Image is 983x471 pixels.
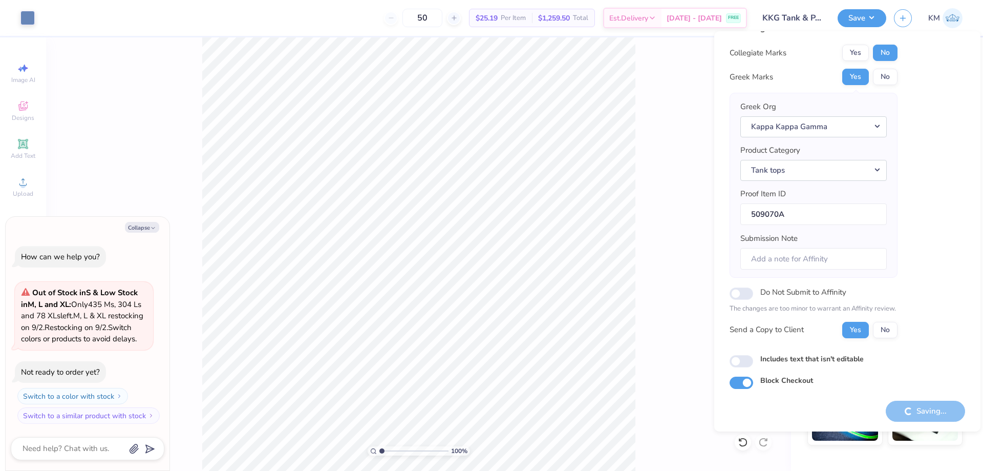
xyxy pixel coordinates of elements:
a: KM [928,8,963,28]
button: Save [838,9,886,27]
span: Per Item [501,13,526,24]
label: Do Not Submit to Affinity [760,285,846,299]
strong: & Low Stock in M, L and XL : [21,288,138,310]
span: 100 % [451,446,467,456]
img: Switch to a similar product with stock [148,413,154,419]
span: Only 435 Ms, 304 Ls and 78 XLs left. M, L & XL restocking on 9/2. Restocking on 9/2. Switch color... [21,288,143,344]
button: Switch to a color with stock [17,388,128,404]
span: $25.19 [476,13,498,24]
span: Designs [12,114,34,122]
label: Proof Item ID [740,188,786,200]
button: Tank tops [740,160,887,181]
button: Yes [842,69,869,85]
span: Est. Delivery [609,13,648,24]
span: [DATE] - [DATE] [667,13,722,24]
button: Yes [842,322,869,338]
label: Greek Org [740,101,776,113]
div: Greek Marks [730,71,773,83]
span: Image AI [11,76,35,84]
button: No [873,322,897,338]
button: Switch to a similar product with stock [17,407,160,424]
input: Add a note for Affinity [740,248,887,270]
span: Upload [13,190,33,198]
img: Switch to a color with stock [116,393,122,399]
span: Total [573,13,588,24]
div: Not ready to order yet? [21,367,100,377]
p: The changes are too minor to warrant an Affinity review. [730,304,897,314]
input: Untitled Design [755,8,830,28]
span: FREE [728,14,739,22]
span: Add Text [11,152,35,160]
button: Collapse [125,222,159,233]
input: – – [402,9,442,27]
div: How can we help you? [21,252,100,262]
img: Karl Michael Narciza [943,8,963,28]
label: Submission Note [740,233,798,244]
strong: Out of Stock in S [32,288,93,298]
div: Send a Copy to Client [730,324,804,336]
button: Yes [842,45,869,61]
button: No [873,69,897,85]
button: Kappa Kappa Gamma [740,116,887,137]
button: No [873,45,897,61]
div: Collegiate Marks [730,47,786,59]
span: KM [928,12,940,24]
label: Block Checkout [760,375,813,386]
label: Includes text that isn't editable [760,354,864,364]
label: Product Category [740,145,800,156]
span: $1,259.50 [538,13,570,24]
